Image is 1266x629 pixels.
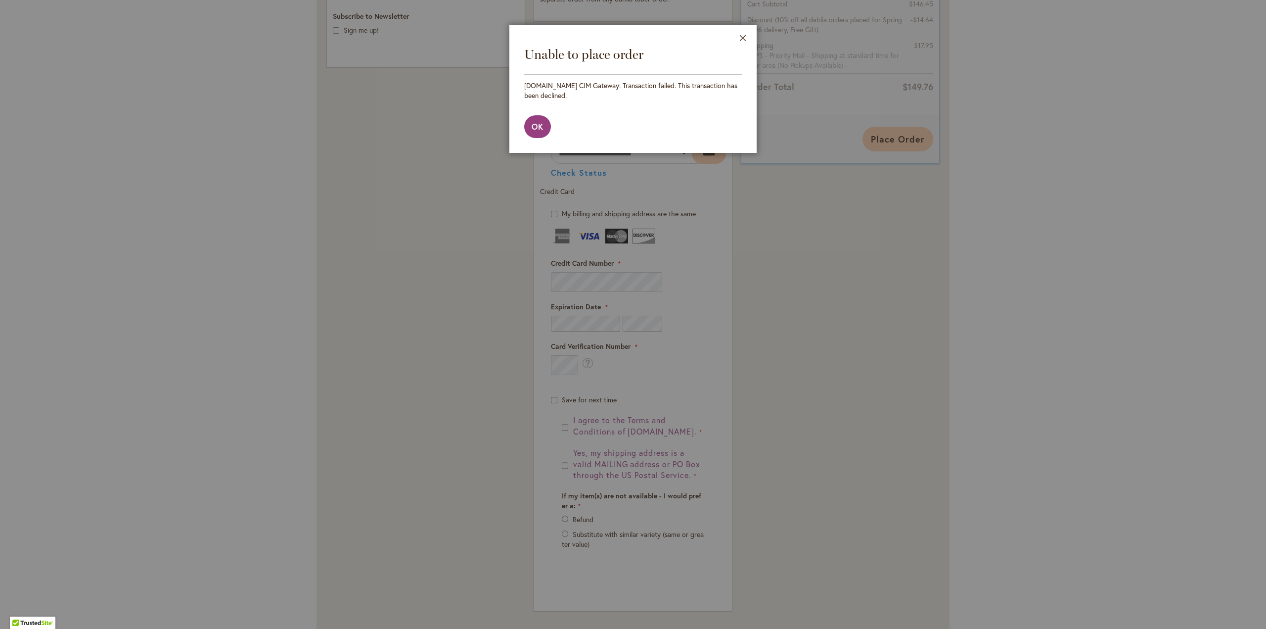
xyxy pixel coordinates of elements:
div: [DOMAIN_NAME] CIM Gateway: Transaction failed. This transaction has been declined. [524,81,742,100]
h1: Unable to place order [524,40,742,75]
iframe: Launch Accessibility Center [7,594,35,622]
button: OK [524,115,551,138]
span: OK [532,121,543,132]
